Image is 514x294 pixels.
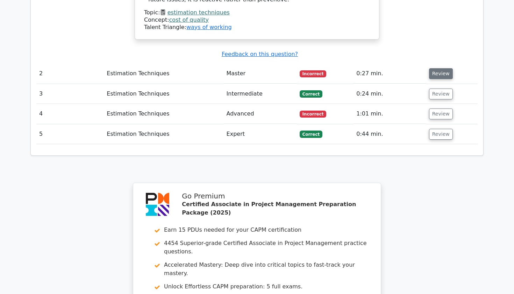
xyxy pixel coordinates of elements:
div: Concept: [144,16,370,24]
td: Master [224,64,297,84]
button: Review [429,68,453,79]
td: 5 [36,124,104,144]
td: 0:24 min. [354,84,426,104]
td: 0:27 min. [354,64,426,84]
a: estimation techniques [167,9,230,16]
span: Incorrect [300,111,327,118]
td: Estimation Techniques [104,124,223,144]
button: Review [429,129,453,140]
td: 1:01 min. [354,104,426,124]
td: Expert [224,124,297,144]
td: Estimation Techniques [104,104,223,124]
a: Feedback on this question? [222,51,298,57]
a: ways of working [186,24,232,30]
td: Estimation Techniques [104,84,223,104]
td: 2 [36,64,104,84]
button: Review [429,108,453,119]
td: Estimation Techniques [104,64,223,84]
td: Intermediate [224,84,297,104]
span: Incorrect [300,70,327,77]
div: Talent Triangle: [144,9,370,31]
div: Topic: [144,9,370,16]
td: 3 [36,84,104,104]
td: 0:44 min. [354,124,426,144]
td: Advanced [224,104,297,124]
a: cost of quality [169,16,209,23]
span: Correct [300,131,322,138]
span: Correct [300,90,322,97]
button: Review [429,89,453,99]
td: 4 [36,104,104,124]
